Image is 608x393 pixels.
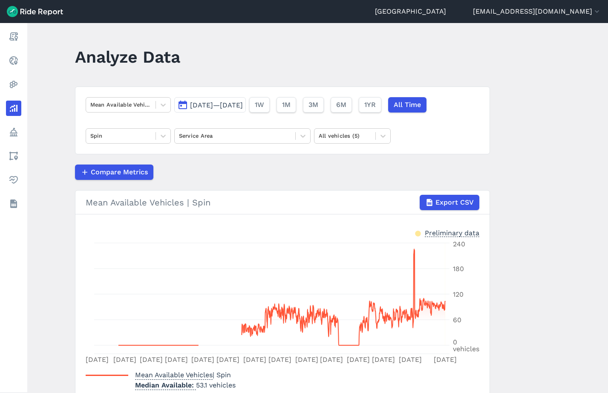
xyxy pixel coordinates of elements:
a: Health [6,172,21,188]
tspan: [DATE] [434,355,457,364]
button: 1W [249,97,270,113]
span: | Spin [135,371,231,379]
tspan: 180 [453,265,464,273]
button: 1M [277,97,296,113]
span: 3M [308,100,318,110]
tspan: [DATE] [399,355,422,364]
button: 1YR [359,97,381,113]
tspan: [DATE] [113,355,136,364]
a: Report [6,29,21,44]
button: 3M [303,97,324,113]
span: Compare Metrics [91,167,148,177]
tspan: 60 [453,316,461,324]
tspan: [DATE] [372,355,395,364]
div: Preliminary data [425,228,479,237]
img: Ride Report [7,6,63,17]
div: Mean Available Vehicles | Spin [86,195,479,210]
a: Realtime [6,53,21,68]
tspan: 240 [453,240,465,248]
a: Areas [6,148,21,164]
a: Policy [6,124,21,140]
tspan: [DATE] [243,355,266,364]
button: Export CSV [420,195,479,210]
a: Datasets [6,196,21,211]
button: Compare Metrics [75,165,153,180]
button: [DATE]—[DATE] [174,97,246,113]
a: Analyze [6,101,21,116]
span: 1YR [364,100,376,110]
span: Median Available [135,379,196,390]
tspan: [DATE] [268,355,291,364]
tspan: [DATE] [320,355,343,364]
span: Export CSV [435,197,474,208]
span: 1W [255,100,264,110]
tspan: [DATE] [139,355,162,364]
a: [GEOGRAPHIC_DATA] [375,6,446,17]
tspan: [DATE] [85,355,108,364]
tspan: [DATE] [216,355,239,364]
span: All Time [394,100,421,110]
tspan: [DATE] [347,355,370,364]
button: [EMAIL_ADDRESS][DOMAIN_NAME] [473,6,601,17]
h1: Analyze Data [75,45,180,69]
tspan: [DATE] [164,355,187,364]
tspan: [DATE] [191,355,214,364]
tspan: 120 [453,290,464,298]
tspan: 0 [453,338,457,346]
p: 53.1 vehicles [135,380,236,390]
a: Heatmaps [6,77,21,92]
span: [DATE]—[DATE] [190,101,243,109]
tspan: vehicles [453,345,479,353]
tspan: [DATE] [295,355,318,364]
span: Mean Available Vehicles [135,368,213,380]
button: 6M [331,97,352,113]
button: All Time [388,97,426,113]
span: 1M [282,100,291,110]
span: 6M [336,100,346,110]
